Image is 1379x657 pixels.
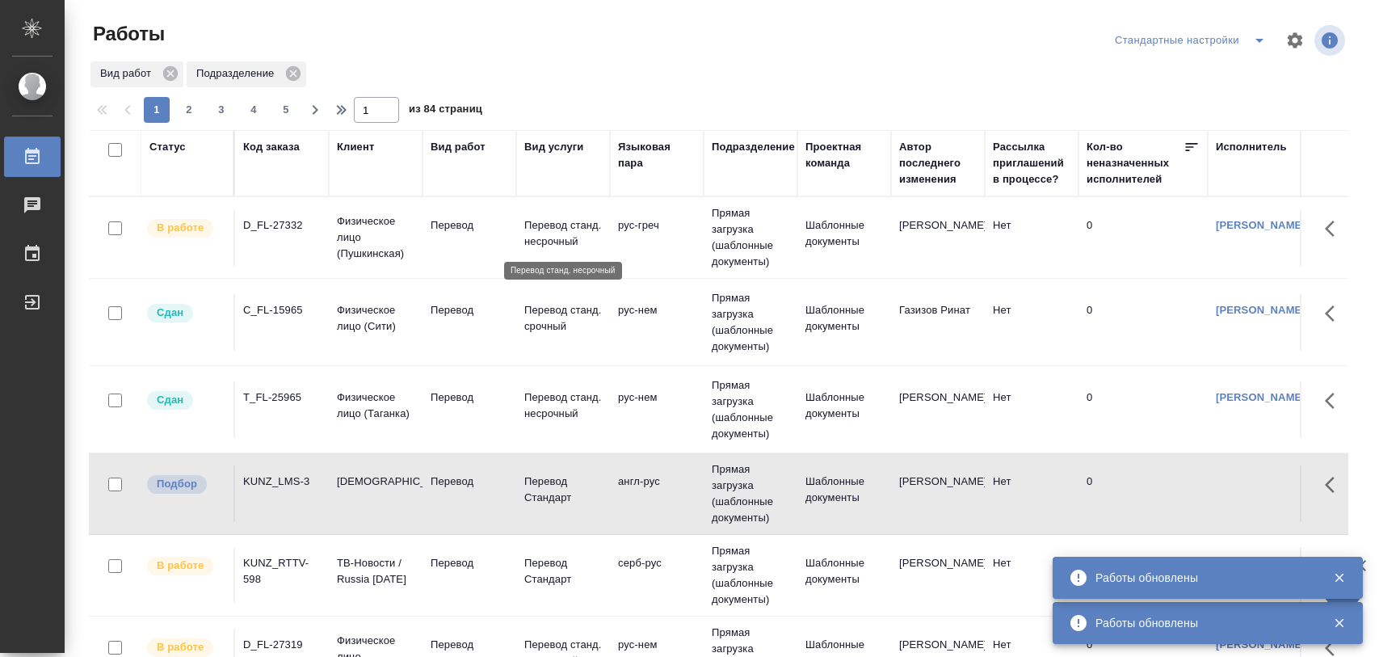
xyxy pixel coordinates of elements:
[704,197,797,278] td: Прямая загрузка (шаблонные документы)
[610,547,704,604] td: серб-рус
[187,61,306,87] div: Подразделение
[1315,294,1354,333] button: Здесь прячутся важные кнопки
[1216,391,1305,403] a: [PERSON_NAME]
[704,282,797,363] td: Прямая загрузка (шаблонные документы)
[1078,465,1208,522] td: 0
[157,476,197,492] p: Подбор
[524,555,602,588] p: Перевод Стандарт
[805,139,883,171] div: Проектная команда
[89,21,165,47] span: Работы
[899,139,977,187] div: Автор последнего изменения
[1095,570,1309,586] div: Работы обновлены
[891,465,985,522] td: [PERSON_NAME]
[337,555,414,588] p: ТВ-Новости / Russia [DATE]
[243,302,321,318] div: C_FL-15965
[712,139,795,155] div: Подразделение
[145,390,225,411] div: Менеджер проверил работу исполнителя, передает ее на следующий этап
[524,139,584,155] div: Вид услуги
[208,102,234,118] span: 3
[985,465,1078,522] td: Нет
[797,547,891,604] td: Шаблонные документы
[157,639,204,655] p: В работе
[524,302,602,335] p: Перевод станд. срочный
[208,97,234,123] button: 3
[241,102,267,118] span: 4
[1315,381,1354,420] button: Здесь прячутся важные кнопки
[176,102,202,118] span: 2
[1095,615,1309,631] div: Работы обновлены
[891,294,985,351] td: Газизов Ринат
[90,61,183,87] div: Вид работ
[1276,21,1314,60] span: Настроить таблицу
[431,139,486,155] div: Вид работ
[891,209,985,266] td: [PERSON_NAME]
[985,209,1078,266] td: Нет
[618,139,696,171] div: Языковая пара
[431,217,508,234] p: Перевод
[243,390,321,406] div: T_FL-25965
[241,97,267,123] button: 4
[985,294,1078,351] td: Нет
[1315,465,1354,504] button: Здесь прячутся важные кнопки
[157,558,204,574] p: В работе
[797,465,891,522] td: Шаблонные документы
[145,302,225,324] div: Менеджер проверил работу исполнителя, передает ее на следующий этап
[243,217,321,234] div: D_FL-27332
[1111,27,1276,53] div: split button
[337,302,414,335] p: Физическое лицо (Сити)
[1322,571,1356,585] button: Закрыть
[145,555,225,577] div: Исполнитель выполняет работу
[431,302,508,318] p: Перевод
[157,220,204,236] p: В работе
[985,381,1078,438] td: Нет
[431,555,508,571] p: Перевод
[431,637,508,653] p: Перевод
[100,65,157,82] p: Вид работ
[431,390,508,406] p: Перевод
[797,294,891,351] td: Шаблонные документы
[610,209,704,266] td: рус-греч
[337,139,374,155] div: Клиент
[337,474,414,490] p: [DEMOGRAPHIC_DATA]
[243,555,321,588] div: KUNZ_RTTV-598
[1216,304,1305,316] a: [PERSON_NAME]
[337,390,414,422] p: Физическое лицо (Таганка)
[797,209,891,266] td: Шаблонные документы
[157,305,183,321] p: Сдан
[704,453,797,534] td: Прямая загрузка (шаблонные документы)
[1078,381,1208,438] td: 0
[1078,209,1208,266] td: 0
[1322,616,1356,630] button: Закрыть
[610,465,704,522] td: англ-рус
[431,474,508,490] p: Перевод
[1078,547,1208,604] td: 0
[243,474,321,490] div: KUNZ_LMS-3
[176,97,202,123] button: 2
[149,139,186,155] div: Статус
[524,390,602,422] p: Перевод станд. несрочный
[243,139,300,155] div: Код заказа
[273,97,299,123] button: 5
[337,213,414,262] p: Физическое лицо (Пушкинская)
[145,474,225,495] div: Можно подбирать исполнителей
[1314,25,1348,56] span: Посмотреть информацию
[993,139,1070,187] div: Рассылка приглашений в процессе?
[196,65,280,82] p: Подразделение
[704,535,797,616] td: Прямая загрузка (шаблонные документы)
[524,217,602,250] p: Перевод станд. несрочный
[610,381,704,438] td: рус-нем
[243,637,321,653] div: D_FL-27319
[1216,219,1305,231] a: [PERSON_NAME]
[273,102,299,118] span: 5
[1087,139,1184,187] div: Кол-во неназначенных исполнителей
[1315,547,1354,586] button: Здесь прячутся важные кнопки
[145,217,225,239] div: Исполнитель выполняет работу
[985,547,1078,604] td: Нет
[1315,209,1354,248] button: Здесь прячутся важные кнопки
[610,294,704,351] td: рус-нем
[797,381,891,438] td: Шаблонные документы
[891,381,985,438] td: [PERSON_NAME]
[157,392,183,408] p: Сдан
[1216,139,1287,155] div: Исполнитель
[704,369,797,450] td: Прямая загрузка (шаблонные документы)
